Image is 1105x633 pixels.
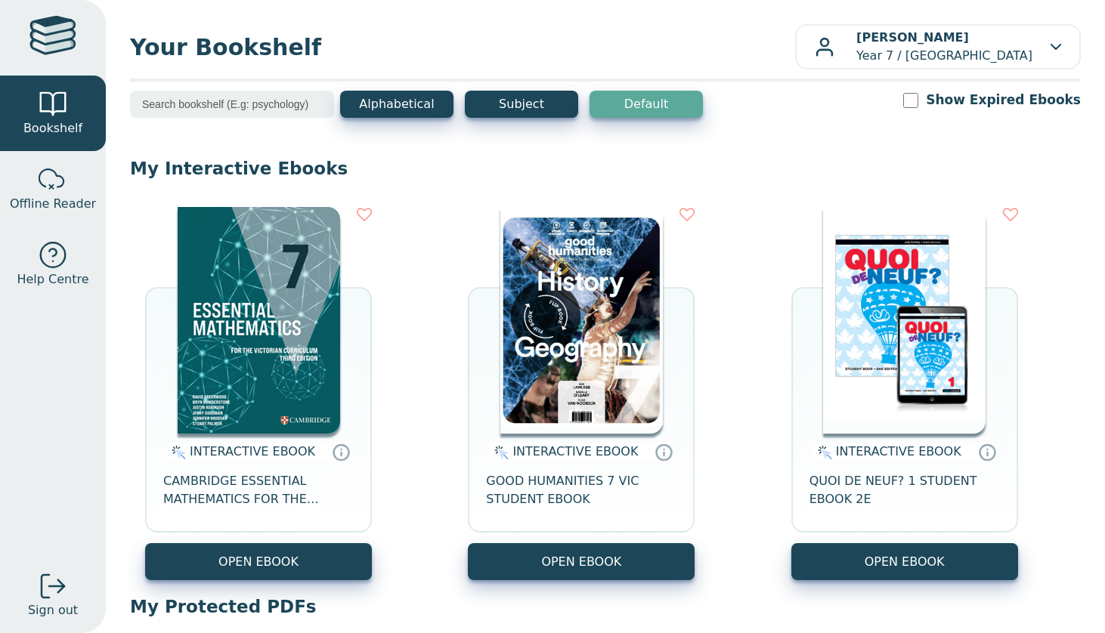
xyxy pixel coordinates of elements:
span: INTERACTIVE EBOOK [836,444,961,459]
button: Subject [465,91,578,118]
span: CAMBRIDGE ESSENTIAL MATHEMATICS FOR THE VICTORIAN CURRICULUM YEAR 7 EBOOK 3E [163,472,354,508]
button: OPEN EBOOK [145,543,372,580]
a: Interactive eBooks are accessed online via the publisher’s portal. They contain interactive resou... [978,443,996,461]
span: Help Centre [17,270,88,289]
span: Offline Reader [10,195,96,213]
span: QUOI DE NEUF? 1 STUDENT EBOOK 2E [809,472,1000,508]
button: OPEN EBOOK [791,543,1018,580]
p: Year 7 / [GEOGRAPHIC_DATA] [856,29,1032,65]
span: Sign out [28,601,78,619]
span: INTERACTIVE EBOOK [190,444,315,459]
img: a4cdec38-c0cf-47c5-bca4-515c5eb7b3e9.png [178,207,340,434]
span: INTERACTIVE EBOOK [512,444,638,459]
input: Search bookshelf (E.g: psychology) [130,91,334,118]
b: [PERSON_NAME] [856,30,969,45]
img: interactive.svg [167,443,186,462]
p: My Interactive Ebooks [130,157,1081,180]
p: My Protected PDFs [130,595,1081,618]
button: OPEN EBOOK [468,543,695,580]
a: Interactive eBooks are accessed online via the publisher’s portal. They contain interactive resou... [655,443,673,461]
img: 56f252b5-7391-e911-a97e-0272d098c78b.jpg [823,207,986,434]
img: c71c2be2-8d91-e911-a97e-0272d098c78b.png [500,207,663,434]
button: [PERSON_NAME]Year 7 / [GEOGRAPHIC_DATA] [795,24,1081,69]
span: GOOD HUMANITIES 7 VIC STUDENT EBOOK [486,472,676,508]
label: Show Expired Ebooks [926,91,1081,110]
span: Your Bookshelf [130,30,795,64]
button: Alphabetical [340,91,453,118]
button: Default [590,91,703,118]
img: interactive.svg [490,443,509,462]
img: interactive.svg [813,443,832,462]
a: Interactive eBooks are accessed online via the publisher’s portal. They contain interactive resou... [332,443,350,461]
span: Bookshelf [23,119,82,137]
